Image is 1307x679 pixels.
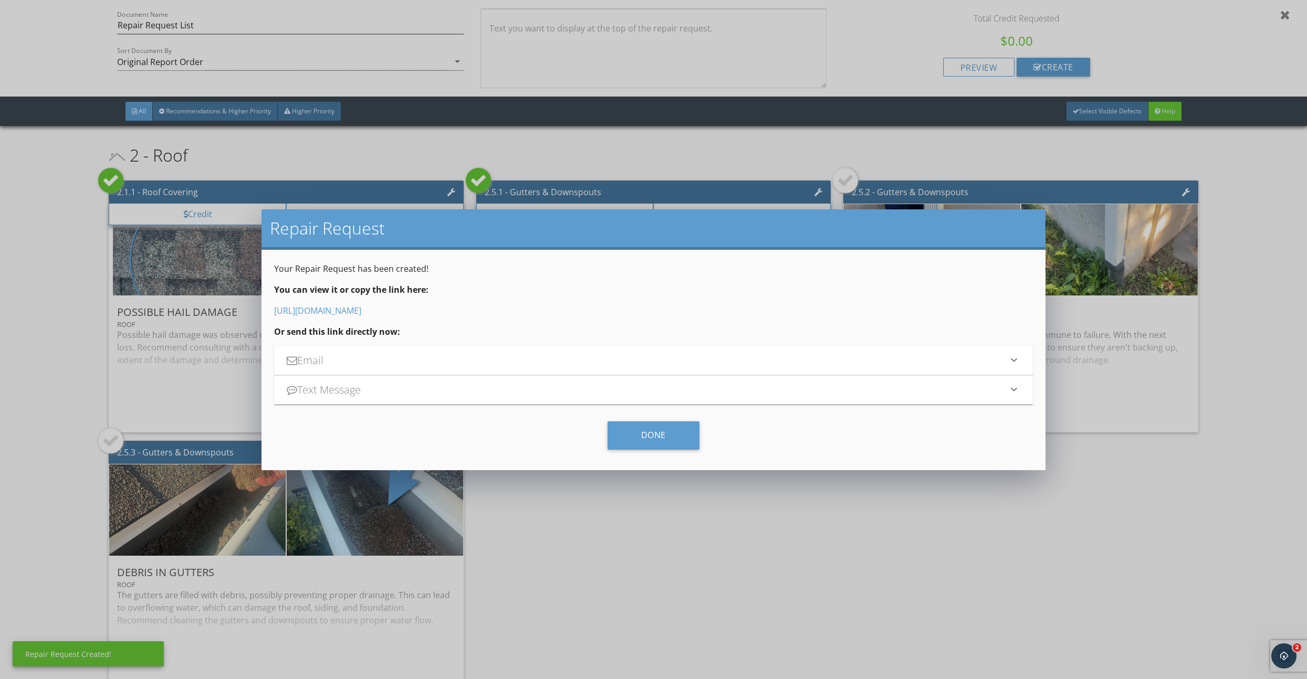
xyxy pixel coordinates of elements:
[1008,383,1020,396] i: keyboard_arrow_down
[1293,643,1301,652] span: 2
[287,353,1008,368] div: Email
[274,284,428,295] strong: You can view it or copy the link here:
[270,218,1037,239] h2: Repair Request
[274,262,1033,275] p: Your Repair Request has been created!
[274,326,400,337] strong: Or send this link directly now:
[608,421,699,450] div: Done
[1008,354,1020,366] i: keyboard_arrow_down
[274,305,361,316] a: [URL][DOMAIN_NAME]
[287,382,1008,398] div: Text Message
[1271,643,1296,669] iframe: Intercom live chat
